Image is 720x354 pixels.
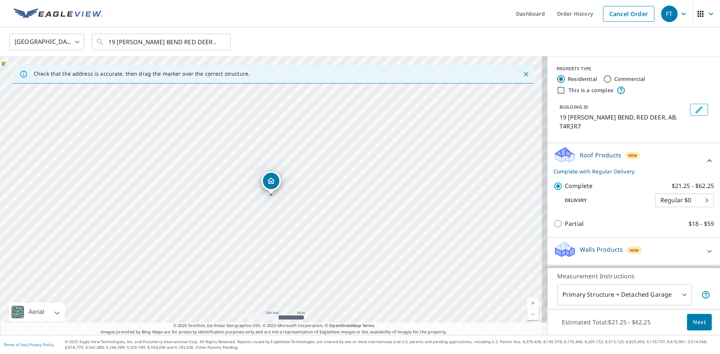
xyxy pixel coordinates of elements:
[565,181,592,191] p: Complete
[527,309,538,320] a: Current Level 17, Zoom Out
[553,197,655,204] p: Delivery
[565,219,583,229] p: Partial
[580,245,623,254] p: Walls Products
[173,323,375,329] span: © 2025 TomTom, Earthstar Geographics SIO, © 2025 Microsoft Corporation, ©
[26,303,46,321] div: Aerial
[556,314,657,330] p: Estimated Total: $21.25 - $62.25
[4,342,27,347] a: Terms of Use
[568,75,597,83] label: Residential
[65,339,716,350] p: © 2025 Eagle View Technologies, Inc. and Pictometry International Corp. All Rights Reserved. Repo...
[614,75,645,83] label: Commercial
[603,6,654,22] a: Cancel Order
[9,303,65,321] div: Aerial
[553,146,714,175] div: Roof ProductsNewComplete with Regular Delivery
[688,219,714,229] p: $18 - $59
[261,171,281,194] div: Dropped pin, building 1, Residential property, 19 LANDRY BEND RED DEER AB T4R3R7
[556,66,711,72] div: PROPERTY TYPE
[661,6,678,22] div: FT
[690,104,708,116] button: Edit building 1
[559,104,588,110] p: BUILDING ID
[9,31,84,52] div: [GEOGRAPHIC_DATA]
[701,290,710,299] span: Your report will include the primary structure and a detached garage if one exists.
[527,297,538,309] a: Current Level 17, Zoom In
[13,8,102,19] img: EV Logo
[655,190,714,211] div: Regular $0
[4,342,54,347] p: |
[630,247,639,253] span: New
[29,342,54,347] a: Privacy Policy
[553,167,705,175] p: Complete with Regular Delivery
[557,272,710,281] p: Measurement Instructions
[693,318,706,327] span: Next
[553,240,714,262] div: Walls ProductsNew
[521,69,531,79] button: Close
[568,87,613,94] label: This is a complex
[687,314,712,331] button: Next
[329,323,361,328] a: OpenStreetMap
[628,152,637,158] span: New
[108,31,215,52] input: Search by address or latitude-longitude
[557,284,691,305] div: Primary Structure + Detached Garage
[580,151,621,160] p: Roof Products
[559,113,687,131] p: 19 [PERSON_NAME] BEND, RED DEER, AB, T4R3R7
[672,181,714,191] p: $21.25 - $62.25
[34,70,250,77] p: Check that the address is accurate, then drag the marker over the correct structure.
[362,323,375,328] a: Terms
